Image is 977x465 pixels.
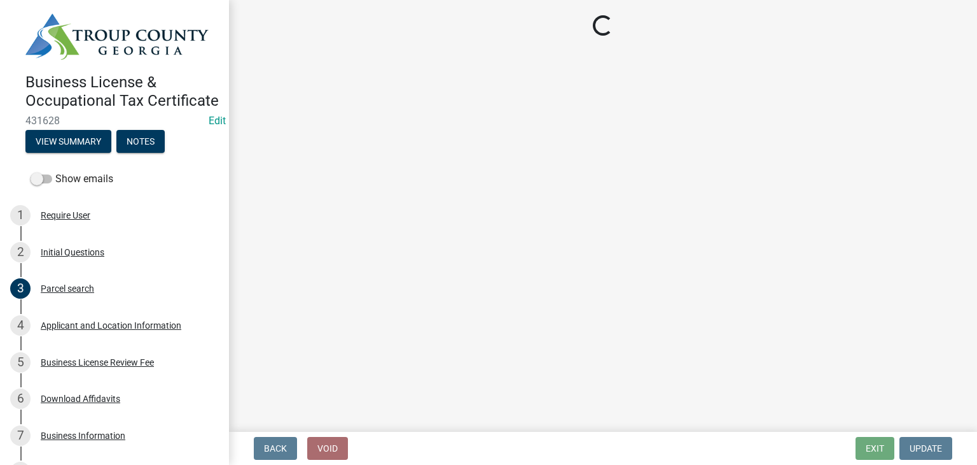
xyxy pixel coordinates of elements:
span: 431628 [25,115,204,127]
h4: Business License & Occupational Tax Certificate [25,73,219,110]
label: Show emails [31,171,113,187]
span: Update [910,443,942,454]
div: Applicant and Location Information [41,321,181,330]
div: Business Information [41,431,125,440]
button: Notes [116,130,165,153]
button: View Summary [25,130,111,153]
button: Exit [856,437,894,460]
div: 5 [10,352,31,373]
img: Troup County, Georgia [25,13,209,60]
div: Initial Questions [41,248,104,257]
button: Back [254,437,297,460]
div: 6 [10,389,31,409]
div: 3 [10,278,31,299]
wm-modal-confirm: Notes [116,138,165,148]
span: Back [264,443,287,454]
div: Business License Review Fee [41,358,154,367]
div: 1 [10,205,31,225]
div: Download Affidavits [41,394,120,403]
div: 7 [10,426,31,446]
div: 4 [10,315,31,336]
div: Require User [41,211,90,220]
a: Edit [209,115,226,127]
wm-modal-confirm: Edit Application Number [209,115,226,127]
button: Void [307,437,348,460]
div: 2 [10,242,31,262]
div: Parcel search [41,284,94,293]
wm-modal-confirm: Summary [25,138,111,148]
button: Update [899,437,952,460]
